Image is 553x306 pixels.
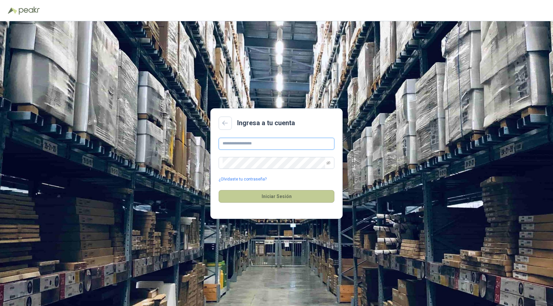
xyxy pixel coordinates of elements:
a: ¿Olvidaste tu contraseña? [219,176,267,182]
span: eye-invisible [326,161,330,165]
img: Logo [8,7,17,14]
h2: Ingresa a tu cuenta [237,118,295,128]
button: Iniciar Sesión [219,190,334,203]
img: Peakr [19,7,40,15]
